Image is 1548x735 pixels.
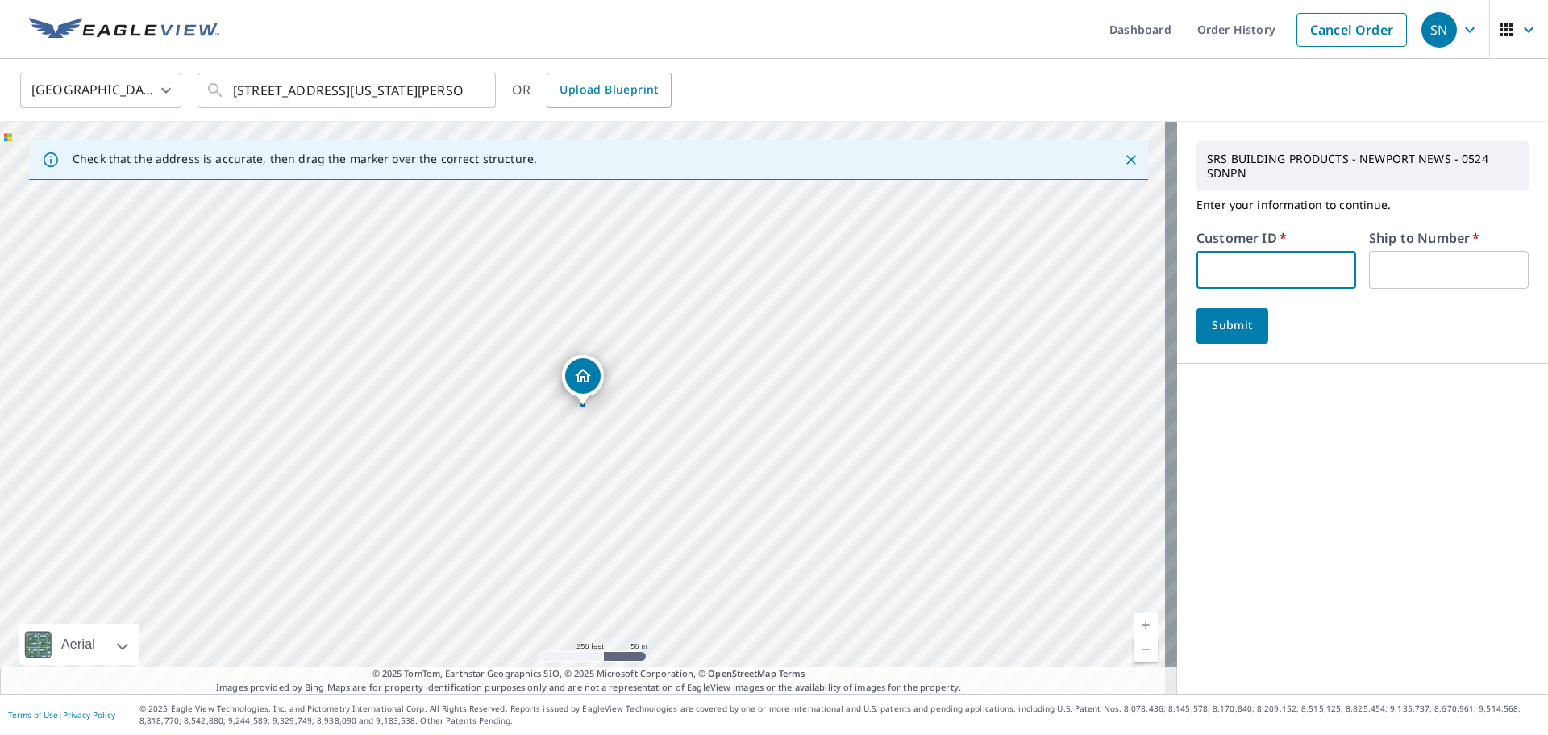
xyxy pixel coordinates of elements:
p: Check that the address is accurate, then drag the marker over the correct structure. [73,152,537,166]
div: OR [512,73,672,108]
p: Enter your information to continue. [1196,191,1529,219]
a: Privacy Policy [63,709,115,720]
a: Upload Blueprint [547,73,671,108]
a: Terms [779,667,805,679]
a: Current Level 17, Zoom Out [1134,637,1158,662]
button: Close [1121,149,1142,170]
span: Upload Blueprint [560,80,658,100]
div: [GEOGRAPHIC_DATA] [20,68,181,113]
div: SN [1421,12,1457,48]
input: Search by address or latitude-longitude [233,68,463,113]
div: Aerial [56,624,100,665]
p: SRS BUILDING PRODUCTS - NEWPORT NEWS - 0524 SDNPN [1201,145,1525,187]
label: Customer ID [1196,232,1287,244]
div: Dropped pin, building 1, Residential property, 1509 Bay Point Dr Virginia Beach, VA 23454 [562,355,604,405]
div: Aerial [19,624,139,665]
img: EV Logo [29,18,219,42]
span: © 2025 TomTom, Earthstar Geographics SIO, © 2025 Microsoft Corporation, © [372,667,805,681]
a: Terms of Use [8,709,58,720]
a: Cancel Order [1296,13,1407,47]
p: © 2025 Eagle View Technologies, Inc. and Pictometry International Corp. All Rights Reserved. Repo... [139,703,1540,727]
span: Submit [1209,315,1255,336]
label: Ship to Number [1369,232,1479,244]
button: Submit [1196,308,1268,344]
a: OpenStreetMap [708,667,776,679]
a: Current Level 17, Zoom In [1134,613,1158,637]
p: | [8,710,115,720]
